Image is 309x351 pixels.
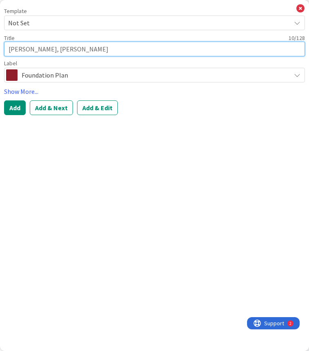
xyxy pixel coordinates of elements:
[22,69,287,81] span: Foundation Plan
[42,3,44,10] div: 2
[30,100,73,115] button: Add & Next
[4,42,305,56] textarea: [PERSON_NAME], Bar
[77,100,118,115] button: Add & Edit
[17,34,305,42] div: 10 / 128
[17,1,37,11] span: Support
[4,100,26,115] button: Add
[4,87,305,96] a: Show More...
